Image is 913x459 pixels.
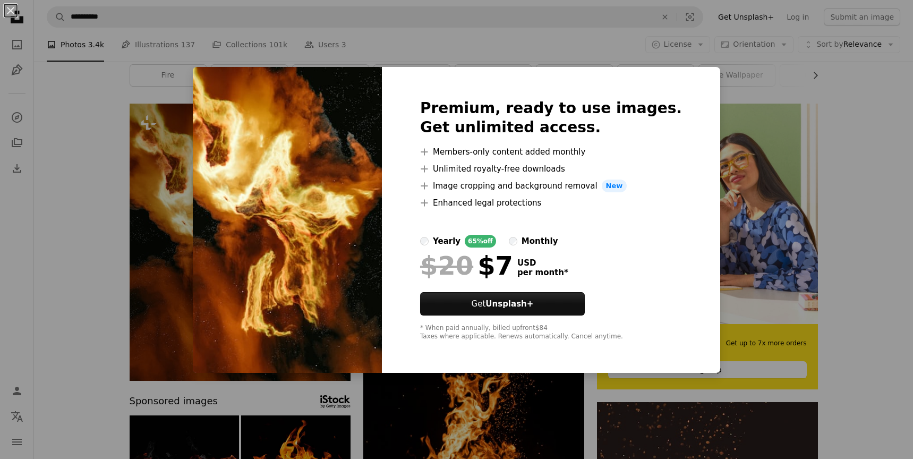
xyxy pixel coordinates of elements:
[420,146,682,158] li: Members-only content added monthly
[433,235,460,248] div: yearly
[485,299,533,309] strong: Unsplash+
[509,237,517,245] input: monthly
[517,268,568,277] span: per month *
[420,197,682,209] li: Enhanced legal protections
[420,252,473,279] span: $20
[193,67,382,373] img: premium_photo-1679103327221-e86f22a4fc2a
[420,99,682,137] h2: Premium, ready to use images. Get unlimited access.
[420,292,585,316] button: GetUnsplash+
[602,180,627,192] span: New
[420,237,429,245] input: yearly65%off
[420,324,682,341] div: * When paid annually, billed upfront $84 Taxes where applicable. Renews automatically. Cancel any...
[517,258,568,268] span: USD
[465,235,496,248] div: 65% off
[420,163,682,175] li: Unlimited royalty-free downloads
[420,252,513,279] div: $7
[522,235,558,248] div: monthly
[420,180,682,192] li: Image cropping and background removal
